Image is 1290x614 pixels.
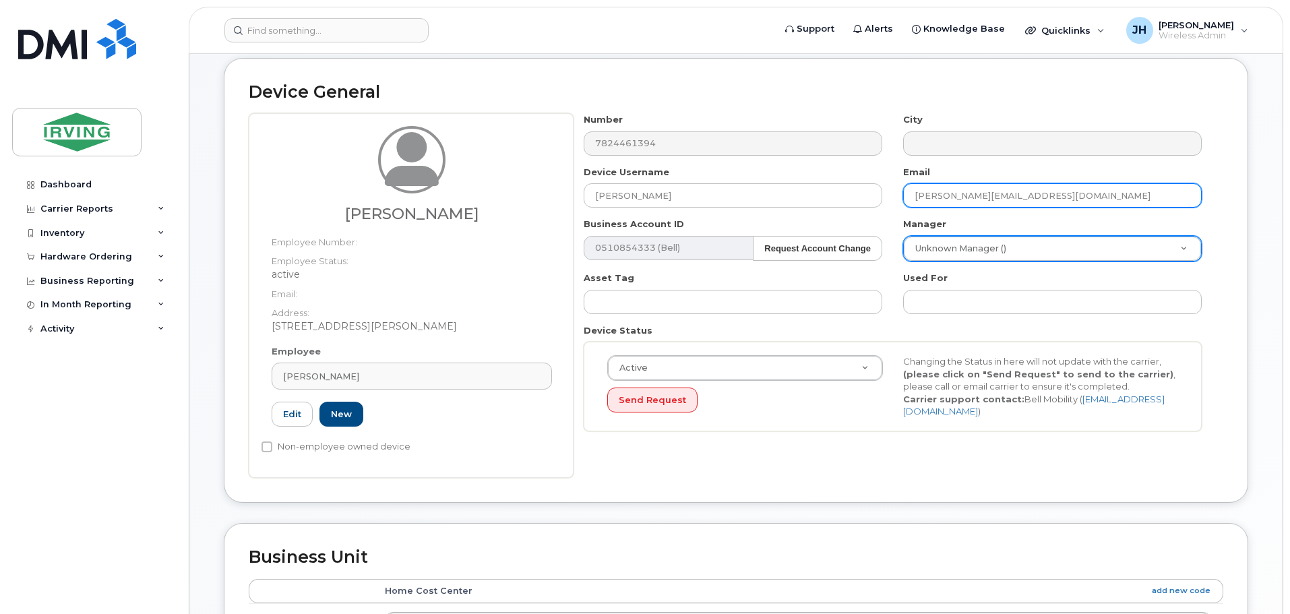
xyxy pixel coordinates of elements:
span: Knowledge Base [923,22,1005,36]
h2: Business Unit [249,548,1223,567]
div: Quicklinks [1016,17,1114,44]
span: JH [1132,22,1146,38]
a: [EMAIL_ADDRESS][DOMAIN_NAME] [903,394,1165,417]
a: Active [608,356,882,380]
dd: [STREET_ADDRESS][PERSON_NAME] [272,319,552,333]
div: Julie Hebert [1117,17,1258,44]
label: Non-employee owned device [262,439,410,455]
dd: active [272,268,552,281]
input: Non-employee owned device [262,441,272,452]
h3: [PERSON_NAME] [272,206,552,222]
label: Number [584,113,623,126]
span: [PERSON_NAME] [1159,20,1234,30]
a: New [319,402,363,427]
span: Active [611,362,648,374]
span: Quicklinks [1041,25,1091,36]
h2: Device General [249,83,1223,102]
label: Device Username [584,166,669,179]
strong: (please click on "Send Request" to send to the carrier) [903,369,1173,379]
label: Device Status [584,324,652,337]
dt: Employee Number: [272,229,552,249]
span: Alerts [865,22,893,36]
a: Knowledge Base [902,16,1014,42]
strong: Request Account Change [764,243,871,253]
a: [PERSON_NAME] [272,363,552,390]
th: Home Cost Center [373,579,1223,603]
label: City [903,113,923,126]
button: Request Account Change [753,236,882,261]
div: Changing the Status in here will not update with the carrier, , please call or email carrier to e... [893,355,1189,418]
a: Unknown Manager () [904,237,1201,261]
input: Find something... [224,18,429,42]
label: Employee [272,345,321,358]
dt: Address: [272,300,552,319]
a: add new code [1152,585,1210,596]
a: Edit [272,402,313,427]
a: Support [776,16,844,42]
span: Wireless Admin [1159,30,1234,41]
label: Used For [903,272,948,284]
button: Send Request [607,388,698,412]
span: [PERSON_NAME] [283,370,359,383]
dt: Email: [272,281,552,301]
a: Alerts [844,16,902,42]
strong: Carrier support contact: [903,394,1024,404]
label: Asset Tag [584,272,634,284]
span: Unknown Manager () [907,243,1006,255]
dt: Employee Status: [272,248,552,268]
span: Support [797,22,834,36]
label: Email [903,166,930,179]
label: Manager [903,218,946,231]
label: Business Account ID [584,218,684,231]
